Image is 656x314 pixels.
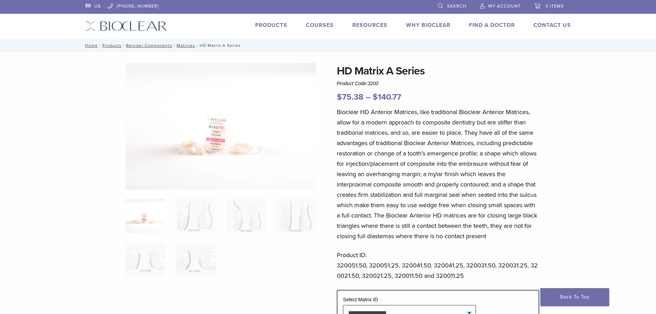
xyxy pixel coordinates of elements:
img: HD Matrix A Series - Image 2 [176,199,215,233]
p: Product ID: 320051.50, 320051.25, 320041.50, 320041.25, 320031.50, 320031.25, 320021.50, 320021.2... [337,250,539,281]
a: Resources [352,22,387,29]
img: HD Matrix A Series - Image 5 [126,242,165,276]
span: / [172,44,177,47]
img: HD Matrix A Series - Image 3 [226,199,265,233]
bdi: 75.38 [337,92,364,102]
img: Bioclear [85,21,167,31]
label: Select Matrix ID [343,297,378,302]
a: Courses [306,22,334,29]
span: – [366,92,371,102]
img: HD Matrix A Series - Image 6 [176,242,215,276]
img: HD Matrix A Series - Image 4 [276,199,315,233]
span: / [195,44,200,47]
bdi: 140.77 [373,92,401,102]
a: Products [255,22,287,29]
a: Back To Top [540,288,609,306]
p: Bioclear HD Anterior Matrices, like traditional Bioclear Anterior Matrices, allow for a modern ap... [337,107,539,241]
img: Anterior-HD-A-Series-Matrices-324x324.jpg [126,199,165,233]
a: Products [102,43,122,48]
span: $ [337,92,342,102]
span: Product Code: [337,81,378,86]
h1: HD Matrix A Series [337,63,539,79]
img: Anterior HD A Series Matrices [126,63,316,190]
span: 3200 [368,81,378,86]
a: Matrices [177,43,195,48]
a: Reorder Components [126,43,172,48]
a: Find A Doctor [469,22,515,29]
nav: HD Matrix A Series [80,39,576,52]
span: Search [447,3,466,9]
span: My Account [488,3,521,9]
span: / [98,44,102,47]
span: 0 items [545,3,564,9]
span: $ [373,92,378,102]
span: / [122,44,126,47]
a: Why Bioclear [406,22,450,29]
a: Home [83,43,98,48]
a: Contact Us [533,22,571,29]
